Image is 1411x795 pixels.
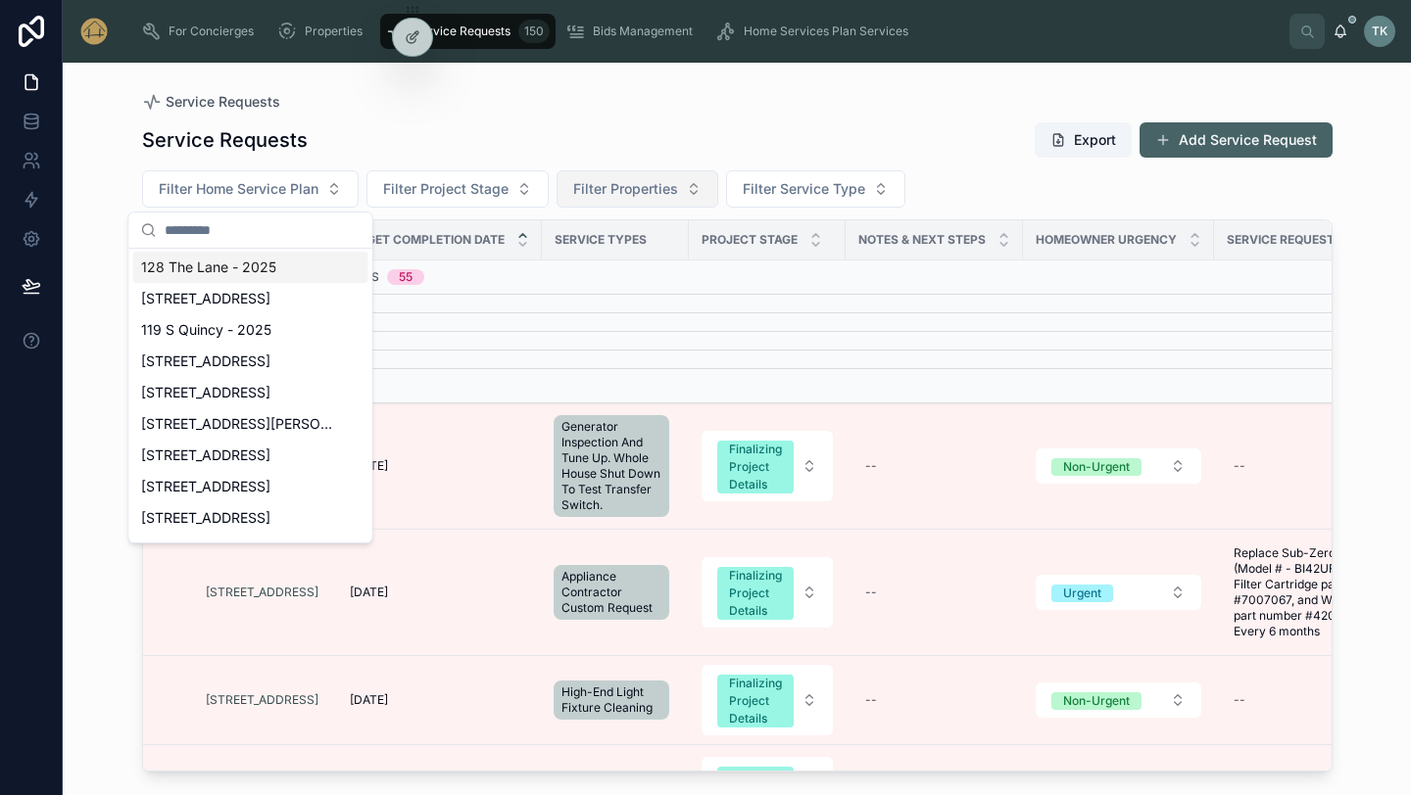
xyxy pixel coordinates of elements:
[1036,448,1201,484] button: Select Button
[350,692,388,708] span: [DATE]
[729,675,782,727] div: Finalizing Project Details
[701,556,834,629] a: Select Button
[380,14,556,49] a: Service Requests150
[141,320,271,340] span: 119 S Quincy - 2025
[702,665,833,735] button: Select Button
[78,16,110,47] img: App logo
[383,179,509,199] span: Filter Project Stage
[141,257,276,277] span: 128 The Lane - 2025
[865,585,877,600] div: --
[1234,692,1245,708] div: --
[1035,122,1132,158] button: Export
[701,430,834,502] a: Select Button
[1035,681,1202,719] a: Select Button
[366,170,549,208] button: Select Button
[1063,692,1130,710] div: Non-Urgent
[206,692,318,708] a: [STREET_ADDRESS]
[710,14,922,49] a: Home Services Plan Services
[141,539,274,559] span: 711 S. Quincy - 2025
[141,289,270,308] span: [STREET_ADDRESS]
[206,585,318,600] a: [STREET_ADDRESS]
[857,684,1011,716] a: --
[141,508,270,528] span: [STREET_ADDRESS]
[557,170,718,208] button: Select Button
[744,23,908,39] span: Home Services Plan Services
[166,92,280,112] span: Service Requests
[865,692,877,708] div: --
[414,23,511,39] span: Service Requests
[1036,575,1201,610] button: Select Button
[554,561,677,624] a: Appliance Contractor Custom Request
[342,450,530,482] a: [DATE]
[142,126,308,154] h1: Service Requests
[342,577,530,608] a: [DATE]
[169,23,254,39] span: For Concierges
[141,414,337,434] span: [STREET_ADDRESS][PERSON_NAME]
[1063,458,1130,476] div: Non-Urgent
[555,232,647,248] span: Service Types
[305,23,363,39] span: Properties
[1063,585,1101,602] div: Urgent
[702,557,833,628] button: Select Button
[857,450,1011,482] a: --
[125,10,1289,53] div: scrollable content
[858,232,986,248] span: Notes & Next Steps
[159,179,318,199] span: Filter Home Service Plan
[743,179,865,199] span: Filter Service Type
[726,170,905,208] button: Select Button
[350,585,388,600] span: [DATE]
[561,684,661,716] span: High-End Light Fixture Cleaning
[702,431,833,501] button: Select Button
[1234,458,1245,474] div: --
[865,458,877,474] div: --
[1036,232,1177,248] span: Homeowner Urgency
[1035,574,1202,611] a: Select Button
[593,23,693,39] span: Bids Management
[129,249,372,542] div: Suggestions
[343,232,505,248] span: Target Completion Date
[729,567,782,620] div: Finalizing Project Details
[142,170,359,208] button: Select Button
[702,232,798,248] span: Project Stage
[141,477,270,496] span: [STREET_ADDRESS]
[142,92,280,112] a: Service Requests
[518,20,550,43] div: 150
[1372,23,1387,39] span: TK
[141,445,270,465] span: [STREET_ADDRESS]
[141,351,270,371] span: [STREET_ADDRESS]
[561,569,661,616] span: Appliance Contractor Custom Request
[554,411,677,521] a: Generator Inspection And Tune Up. Whole House Shut Down To Test Transfer Switch.
[271,14,376,49] a: Properties
[1140,122,1333,158] button: Add Service Request
[560,14,706,49] a: Bids Management
[141,383,270,402] span: [STREET_ADDRESS]
[561,419,661,513] span: Generator Inspection And Tune Up. Whole House Shut Down To Test Transfer Switch.
[729,441,782,493] div: Finalizing Project Details
[573,179,678,199] span: Filter Properties
[135,14,268,49] a: For Concierges
[399,269,413,285] div: 55
[857,577,1011,608] a: --
[554,677,677,724] a: High-End Light Fixture Cleaning
[1234,545,1404,639] span: Replace Sub-Zero Fridge (Model # - BI42UFDID/0) Air Filter Cartridge part #7007067, and Water Fil...
[1035,447,1202,485] a: Select Button
[342,684,530,716] a: [DATE]
[701,664,834,736] a: Select Button
[1227,232,1387,248] span: Service Request Details
[1036,682,1201,718] button: Select Button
